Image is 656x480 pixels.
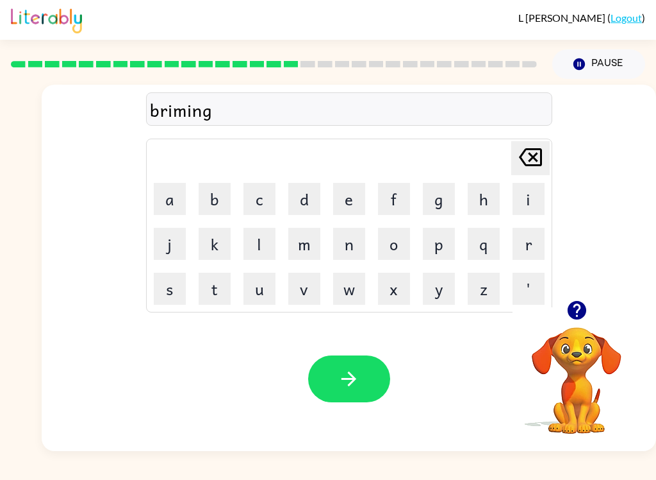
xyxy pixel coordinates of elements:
[378,183,410,215] button: f
[199,273,231,305] button: t
[243,228,275,260] button: l
[288,183,320,215] button: d
[378,228,410,260] button: o
[333,183,365,215] button: e
[333,228,365,260] button: n
[423,273,455,305] button: y
[518,12,607,24] span: L [PERSON_NAME]
[154,228,186,260] button: j
[518,12,645,24] div: ( )
[552,49,645,79] button: Pause
[423,228,455,260] button: p
[243,183,275,215] button: c
[611,12,642,24] a: Logout
[468,183,500,215] button: h
[199,228,231,260] button: k
[512,307,641,436] video: Your browser must support playing .mp4 files to use Literably. Please try using another browser.
[243,273,275,305] button: u
[154,183,186,215] button: a
[288,228,320,260] button: m
[423,183,455,215] button: g
[468,228,500,260] button: q
[154,273,186,305] button: s
[199,183,231,215] button: b
[11,5,82,33] img: Literably
[468,273,500,305] button: z
[288,273,320,305] button: v
[512,228,545,260] button: r
[378,273,410,305] button: x
[512,273,545,305] button: '
[333,273,365,305] button: w
[150,96,548,123] div: briming
[512,183,545,215] button: i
